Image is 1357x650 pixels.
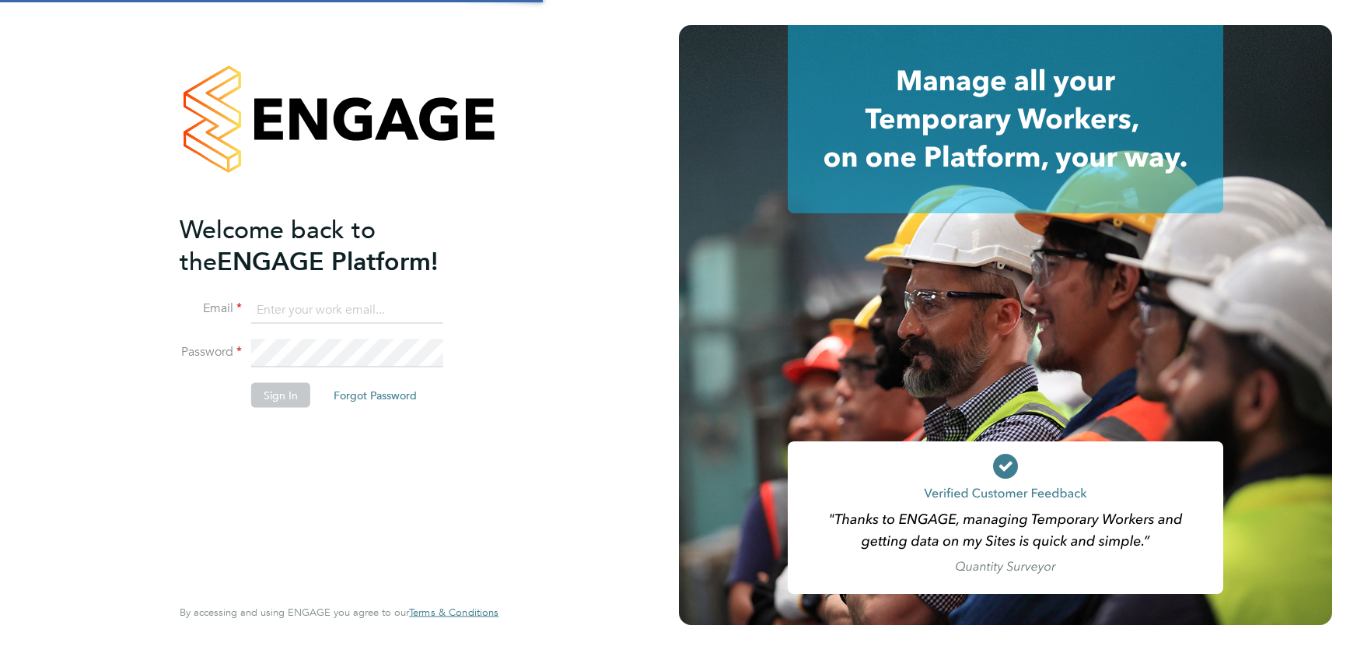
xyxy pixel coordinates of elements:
[180,606,498,619] span: By accessing and using ENGAGE you agree to our
[251,296,443,324] input: Enter your work email...
[180,300,242,317] label: Email
[409,606,498,619] span: Terms & Conditions
[409,606,498,619] a: Terms & Conditions
[180,214,376,276] span: Welcome back to the
[180,213,483,277] h2: ENGAGE Platform!
[321,383,429,408] button: Forgot Password
[251,383,310,408] button: Sign In
[180,344,242,360] label: Password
